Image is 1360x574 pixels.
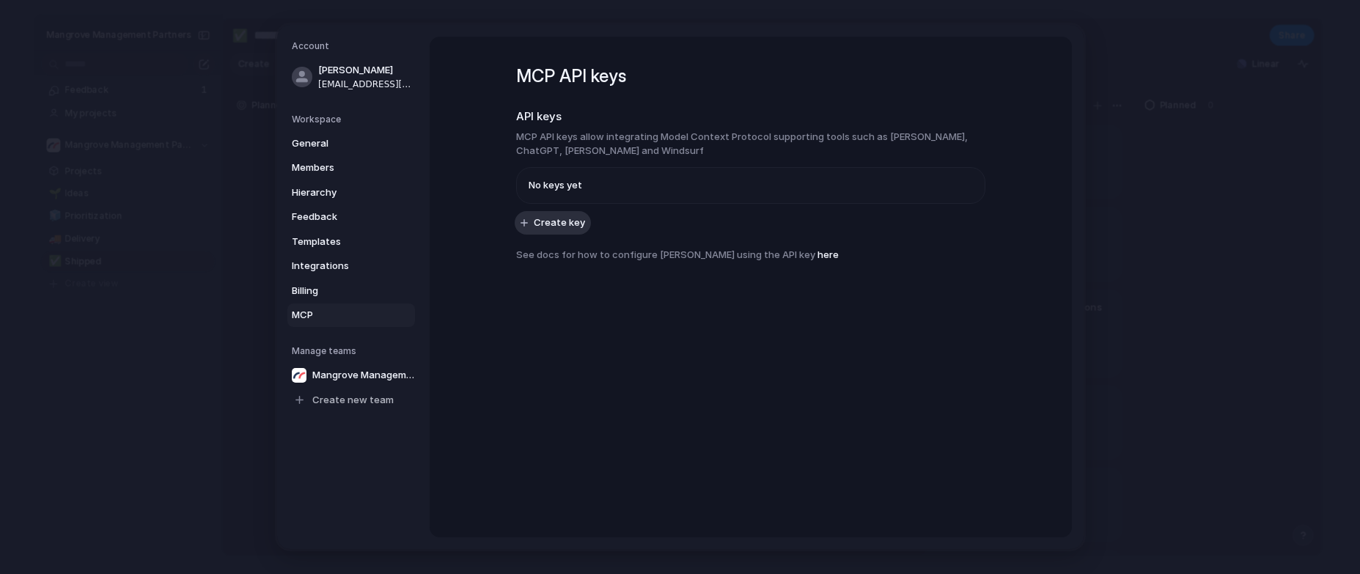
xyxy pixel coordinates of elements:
[817,249,839,260] a: here
[292,185,386,200] span: Hierarchy
[292,259,386,273] span: Integrations
[287,181,415,205] a: Hierarchy
[292,210,386,224] span: Feedback
[287,156,415,180] a: Members
[287,364,422,387] a: Mangrove Management Partners
[534,216,585,230] span: Create key
[318,63,412,78] span: [PERSON_NAME]
[287,132,415,155] a: General
[292,40,415,53] h5: Account
[287,205,415,229] a: Feedback
[292,284,386,298] span: Billing
[287,230,415,254] a: Templates
[287,303,415,327] a: MCP
[318,78,412,91] span: [EMAIL_ADDRESS][DOMAIN_NAME]
[287,59,415,95] a: [PERSON_NAME][EMAIL_ADDRESS][DOMAIN_NAME]
[292,113,415,126] h5: Workspace
[287,279,415,303] a: Billing
[312,393,394,408] span: Create new team
[516,248,985,262] h3: See docs for how to configure [PERSON_NAME] using the API key
[287,389,422,412] a: Create new team
[516,63,985,89] h1: MCP API keys
[292,136,386,151] span: General
[515,211,591,235] button: Create key
[292,161,386,175] span: Members
[312,368,418,383] span: Mangrove Management Partners
[292,235,386,249] span: Templates
[292,345,415,358] h5: Manage teams
[516,130,985,158] h3: MCP API keys allow integrating Model Context Protocol supporting tools such as [PERSON_NAME], Cha...
[529,178,582,193] span: No keys yet
[292,308,386,323] span: MCP
[287,254,415,278] a: Integrations
[516,108,985,125] h2: API keys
